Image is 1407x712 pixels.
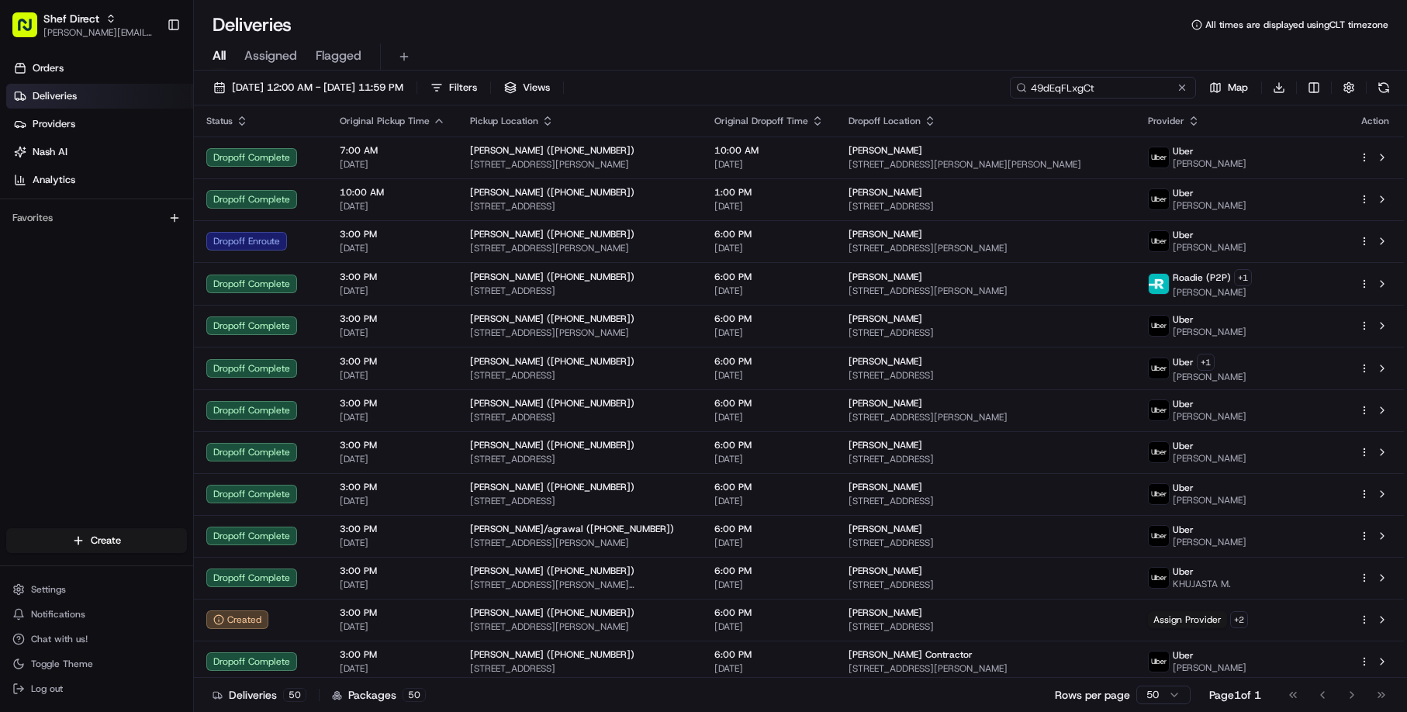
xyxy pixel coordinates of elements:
[31,658,93,670] span: Toggle Theme
[1173,482,1194,494] span: Uber
[1173,410,1246,423] span: [PERSON_NAME]
[283,688,306,702] div: 50
[1173,494,1246,506] span: [PERSON_NAME]
[849,355,922,368] span: [PERSON_NAME]
[33,61,64,75] span: Orders
[449,81,477,95] span: Filters
[470,411,690,423] span: [STREET_ADDRESS]
[1149,358,1169,378] img: uber-new-logo.jpeg
[1149,274,1169,294] img: roadie-logo-v2.jpg
[6,603,187,625] button: Notifications
[340,144,445,157] span: 7:00 AM
[470,662,690,675] span: [STREET_ADDRESS]
[16,224,104,237] div: Past conversations
[340,565,445,577] span: 3:00 PM
[340,228,445,240] span: 3:00 PM
[31,583,66,596] span: Settings
[523,81,550,95] span: Views
[1205,19,1388,31] span: All times are displayed using CLT timezone
[1173,649,1194,662] span: Uber
[33,117,75,131] span: Providers
[340,579,445,591] span: [DATE]
[1149,231,1169,251] img: uber-new-logo.jpeg
[849,537,1123,549] span: [STREET_ADDRESS]
[470,158,690,171] span: [STREET_ADDRESS][PERSON_NAME]
[6,6,161,43] button: Shef Direct[PERSON_NAME][EMAIL_ADDRESS][DOMAIN_NAME]
[1230,611,1248,628] button: +2
[1149,568,1169,588] img: uber-new-logo.jpeg
[340,439,445,451] span: 3:00 PM
[714,662,824,675] span: [DATE]
[1055,687,1130,703] p: Rows per page
[6,112,193,137] a: Providers
[470,285,690,297] span: [STREET_ADDRESS]
[1149,526,1169,546] img: uber-new-logo.jpeg
[714,439,824,451] span: 6:00 PM
[849,285,1123,297] span: [STREET_ADDRESS][PERSON_NAME]
[340,271,445,283] span: 3:00 PM
[1173,578,1231,590] span: KHUJASTA M.
[340,453,445,465] span: [DATE]
[206,610,268,629] button: Created
[1173,271,1231,284] span: Roadie (P2P)
[340,648,445,661] span: 3:00 PM
[31,369,119,385] span: Knowledge Base
[340,607,445,619] span: 3:00 PM
[16,290,40,315] img: Vicente Ramirez
[849,271,922,283] span: [PERSON_NAME]
[470,439,634,451] span: [PERSON_NAME] ([PHONE_NUMBER])
[1173,229,1194,241] span: Uber
[168,263,174,275] span: •
[714,228,824,240] span: 6:00 PM
[470,453,690,465] span: [STREET_ADDRESS]
[849,242,1123,254] span: [STREET_ADDRESS][PERSON_NAME]
[470,327,690,339] span: [STREET_ADDRESS][PERSON_NAME]
[849,158,1123,171] span: [STREET_ADDRESS][PERSON_NAME][PERSON_NAME]
[1234,269,1252,286] button: +1
[6,528,187,553] button: Create
[1173,356,1194,368] span: Uber
[849,200,1123,213] span: [STREET_ADDRESS]
[70,171,254,186] div: Start new chat
[43,11,99,26] button: Shef Direct
[849,648,973,661] span: [PERSON_NAME] Contractor
[1149,484,1169,504] img: uber-new-logo.jpeg
[340,481,445,493] span: 3:00 PM
[423,77,484,99] button: Filters
[1173,452,1246,465] span: [PERSON_NAME]
[1148,115,1184,127] span: Provider
[340,620,445,633] span: [DATE]
[340,411,445,423] span: [DATE]
[714,242,824,254] span: [DATE]
[470,481,634,493] span: [PERSON_NAME] ([PHONE_NUMBER])
[1173,241,1246,254] span: [PERSON_NAME]
[470,271,634,283] span: [PERSON_NAME] ([PHONE_NUMBER])
[340,397,445,410] span: 3:00 PM
[1173,199,1246,212] span: [PERSON_NAME]
[6,140,193,164] a: Nash AI
[31,264,43,276] img: 1736555255976-a54dd68f-1ca7-489b-9aae-adbdc363a1c4
[43,26,154,39] span: [PERSON_NAME][EMAIL_ADDRESS][DOMAIN_NAME]
[340,523,445,535] span: 3:00 PM
[33,171,60,199] img: 8571987876998_91fb9ceb93ad5c398215_72.jpg
[332,687,426,703] div: Packages
[714,495,824,507] span: [DATE]
[1173,286,1252,299] span: [PERSON_NAME]
[6,653,187,675] button: Toggle Theme
[1173,524,1194,536] span: Uber
[470,579,690,591] span: [STREET_ADDRESS][PERSON_NAME][PERSON_NAME]
[340,186,445,199] span: 10:00 AM
[213,687,306,703] div: Deliveries
[340,158,445,171] span: [DATE]
[1173,145,1194,157] span: Uber
[470,115,538,127] span: Pickup Location
[849,565,922,577] span: [PERSON_NAME]
[129,305,134,317] span: •
[33,173,75,187] span: Analytics
[340,115,430,127] span: Original Pickup Time
[213,12,292,37] h1: Deliveries
[33,145,67,159] span: Nash AI
[470,242,690,254] span: [STREET_ADDRESS][PERSON_NAME]
[1173,398,1194,410] span: Uber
